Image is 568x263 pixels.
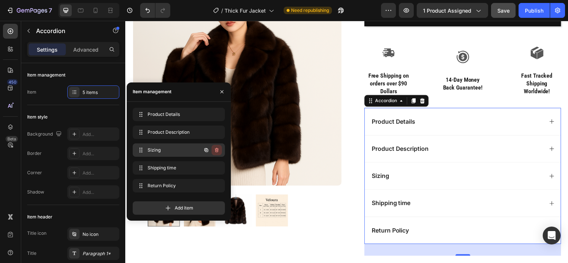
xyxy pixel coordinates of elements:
[27,189,44,195] div: Shadow
[83,189,117,196] div: Add...
[543,227,561,244] div: Open Intercom Messenger
[391,52,438,75] p: Fast Tracked Shipping Worldwide!
[148,182,207,189] span: Return Policy
[316,56,363,71] p: 14-Day Money Back Guarantee!
[27,72,65,78] div: Item management
[27,230,46,237] div: Title icon
[291,7,329,14] span: Need republishing
[491,3,516,18] button: Save
[36,26,99,35] p: Accordion
[148,129,207,136] span: Product Description
[225,7,266,14] span: Thick Fur Jacket
[248,125,305,133] p: Product Description
[27,114,48,120] div: Item style
[83,131,117,138] div: Add...
[497,7,510,14] span: Save
[27,250,36,257] div: Title
[3,3,55,18] button: 7
[27,150,42,157] div: Border
[519,3,550,18] button: Publish
[73,46,99,53] p: Advanced
[248,98,292,105] p: Product Details
[423,7,471,14] span: 1 product assigned
[175,205,193,211] span: Add item
[6,136,18,142] div: Beta
[83,89,117,96] div: 5 items
[83,250,117,257] div: Paragraph 1*
[83,150,117,157] div: Add...
[83,231,117,238] div: No icon
[140,3,170,18] div: Undo/Redo
[250,77,275,84] div: Accordion
[148,147,190,153] span: Sizing
[241,52,288,75] p: Free Shipping on orders over $90 Dollars
[27,214,52,220] div: Item header
[248,180,287,188] p: Shipping time
[83,170,117,176] div: Add...
[148,111,207,118] span: Product Details
[248,152,265,160] p: Sizing
[417,3,488,18] button: 1 product assigned
[27,169,42,176] div: Corner
[248,207,285,215] p: Return Policy
[221,7,223,14] span: /
[125,21,568,263] iframe: Design area
[27,129,63,139] div: Background
[37,46,58,53] p: Settings
[148,165,207,171] span: Shipping time
[49,6,52,15] p: 7
[27,89,36,95] div: Item
[525,7,543,14] div: Publish
[7,79,18,85] div: 450
[133,88,171,95] div: Item management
